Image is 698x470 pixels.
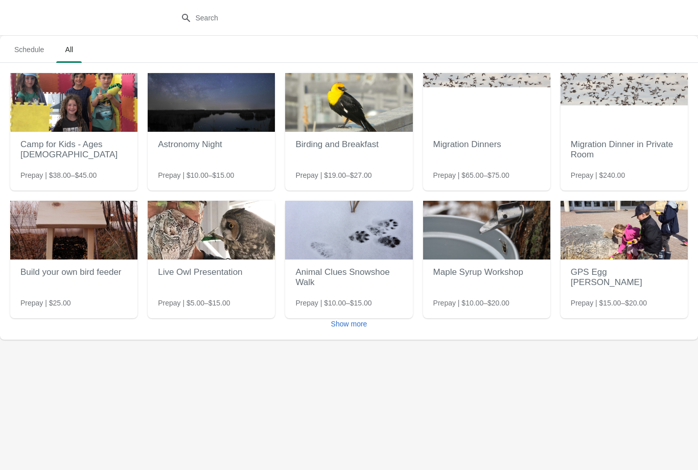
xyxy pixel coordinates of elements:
[148,201,275,260] img: Live Owl Presentation
[295,298,371,308] span: Prepay | $10.00–$15.00
[158,170,234,180] span: Prepay | $10.00–$15.00
[433,262,540,283] h2: Maple Syrup Workshop
[561,73,688,132] img: Migration Dinner in Private Room
[20,170,97,180] span: Prepay | $38.00–$45.00
[571,298,647,308] span: Prepay | $15.00–$20.00
[331,320,367,328] span: Show more
[571,134,678,165] h2: Migration Dinner in Private Room
[6,40,52,59] span: Schedule
[20,134,127,165] h2: Camp for Kids - Ages [DEMOGRAPHIC_DATA]
[158,262,265,283] h2: Live Owl Presentation
[20,298,71,308] span: Prepay | $25.00
[571,262,678,293] h2: GPS Egg [PERSON_NAME]
[571,170,625,180] span: Prepay | $240.00
[195,9,524,27] input: Search
[433,134,540,155] h2: Migration Dinners
[10,73,137,132] img: Camp for Kids - Ages 6 to 9
[295,134,402,155] h2: Birding and Breakfast
[285,201,412,260] img: Animal Clues Snowshoe Walk
[423,201,550,260] img: Maple Syrup Workshop
[327,315,371,333] button: Show more
[433,298,509,308] span: Prepay | $10.00–$20.00
[295,170,371,180] span: Prepay | $19.00–$27.00
[285,73,412,132] img: Birding and Breakfast
[158,298,230,308] span: Prepay | $5.00–$15.00
[148,73,275,132] img: Astronomy Night
[56,40,82,59] span: All
[295,262,402,293] h2: Animal Clues Snowshoe Walk
[561,201,688,260] img: GPS Egg Hunt
[10,201,137,260] img: Build your own bird feeder
[158,134,265,155] h2: Astronomy Night
[433,170,509,180] span: Prepay | $65.00–$75.00
[423,73,550,132] img: Migration Dinners
[20,262,127,283] h2: Build your own bird feeder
